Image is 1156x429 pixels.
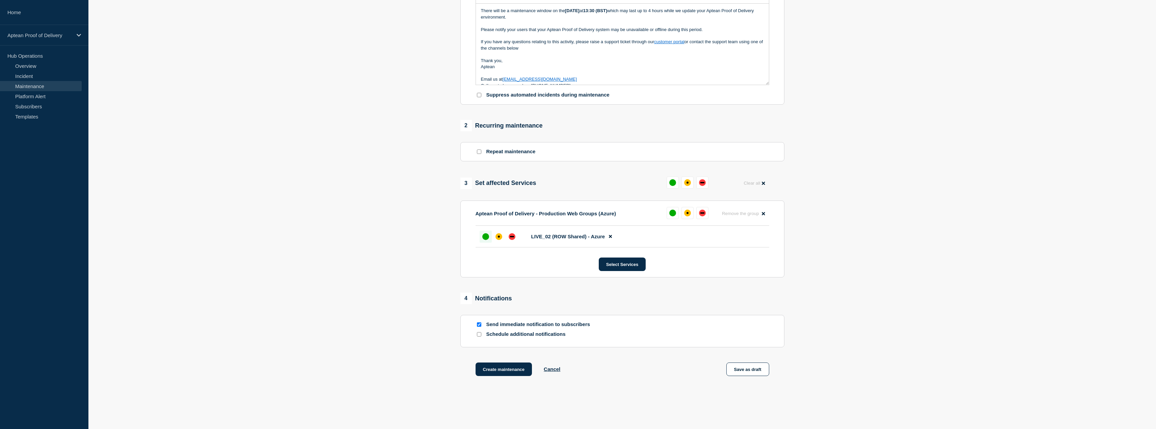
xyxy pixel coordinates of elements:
div: Notifications [460,293,512,304]
div: up [482,233,489,240]
button: Clear all [740,177,769,190]
div: up [669,210,676,216]
strong: [DATE] [565,8,580,13]
p: Email us at [481,76,764,82]
span: 4 [460,293,472,304]
button: Remove the group [718,207,769,220]
button: up [667,207,679,219]
input: Send immediate notification to subscribers [477,322,481,327]
div: Message [476,4,769,85]
input: Schedule additional notifications [477,332,481,337]
p: Suppress automated incidents during maintenance [486,92,610,98]
div: down [699,210,706,216]
p: Call us at phone number: [PHONE_NUMBER] [481,83,764,89]
button: up [667,177,679,189]
p: Send immediate notification to subscribers [486,321,594,328]
div: Recurring maintenance [460,120,543,131]
div: up [669,179,676,186]
span: LIVE_02 (ROW Shared) - Azure [531,234,605,239]
input: Suppress automated incidents during maintenance [477,93,481,97]
div: down [509,233,515,240]
button: Cancel [544,366,560,372]
input: Repeat maintenance [477,150,481,154]
p: If you have any questions relating to this activity, please raise a support ticket through our or... [481,39,764,51]
p: Thank you, [481,58,764,64]
p: Aptean Proof of Delivery - Production Web Groups (Azure) [476,211,616,216]
a: customer portal [654,39,684,44]
button: Create maintenance [476,363,532,376]
p: Please notify your users that your Aptean Proof of Delivery system may be unavailable or offline ... [481,27,764,33]
button: down [696,207,708,219]
span: 2 [460,120,472,131]
p: Aptean Proof of Delivery [7,32,72,38]
div: down [699,179,706,186]
p: Repeat maintenance [486,149,536,155]
span: 3 [460,178,472,189]
p: There will be a maintenance window on the at which may last up to 4 hours while we update your Ap... [481,8,764,20]
div: Set affected Services [460,178,536,189]
span: Remove the group [722,211,759,216]
a: [EMAIL_ADDRESS][DOMAIN_NAME] [503,77,577,82]
button: Select Services [599,258,646,271]
p: Schedule additional notifications [486,331,594,338]
button: down [696,177,708,189]
div: affected [684,179,691,186]
button: affected [681,177,694,189]
div: affected [684,210,691,216]
button: Save as draft [726,363,769,376]
p: Aptean [481,64,764,70]
div: affected [495,233,502,240]
button: affected [681,207,694,219]
strong: 13:30 (BST) [583,8,608,13]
